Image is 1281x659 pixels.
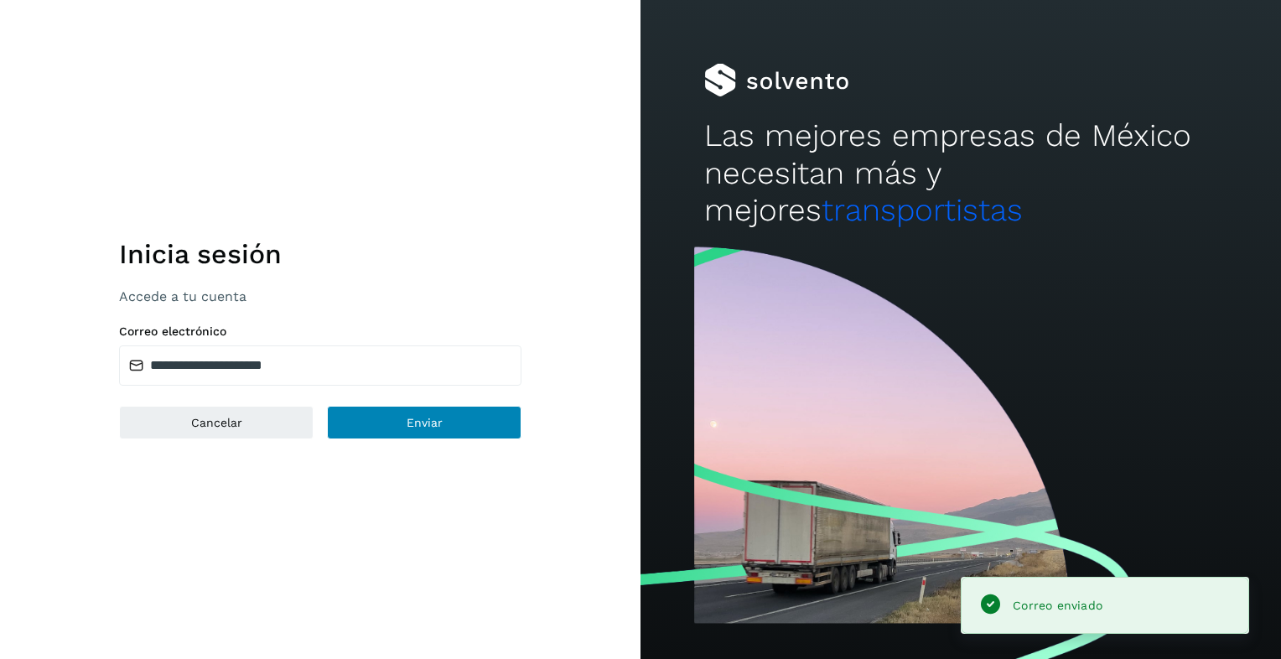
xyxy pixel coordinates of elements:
p: Accede a tu cuenta [119,288,521,304]
label: Correo electrónico [119,324,521,339]
span: Correo enviado [1013,599,1102,612]
span: Enviar [407,417,443,428]
span: Cancelar [191,417,242,428]
span: transportistas [822,192,1023,228]
button: Enviar [327,406,521,439]
button: Cancelar [119,406,314,439]
h2: Las mejores empresas de México necesitan más y mejores [704,117,1216,229]
h1: Inicia sesión [119,238,521,270]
